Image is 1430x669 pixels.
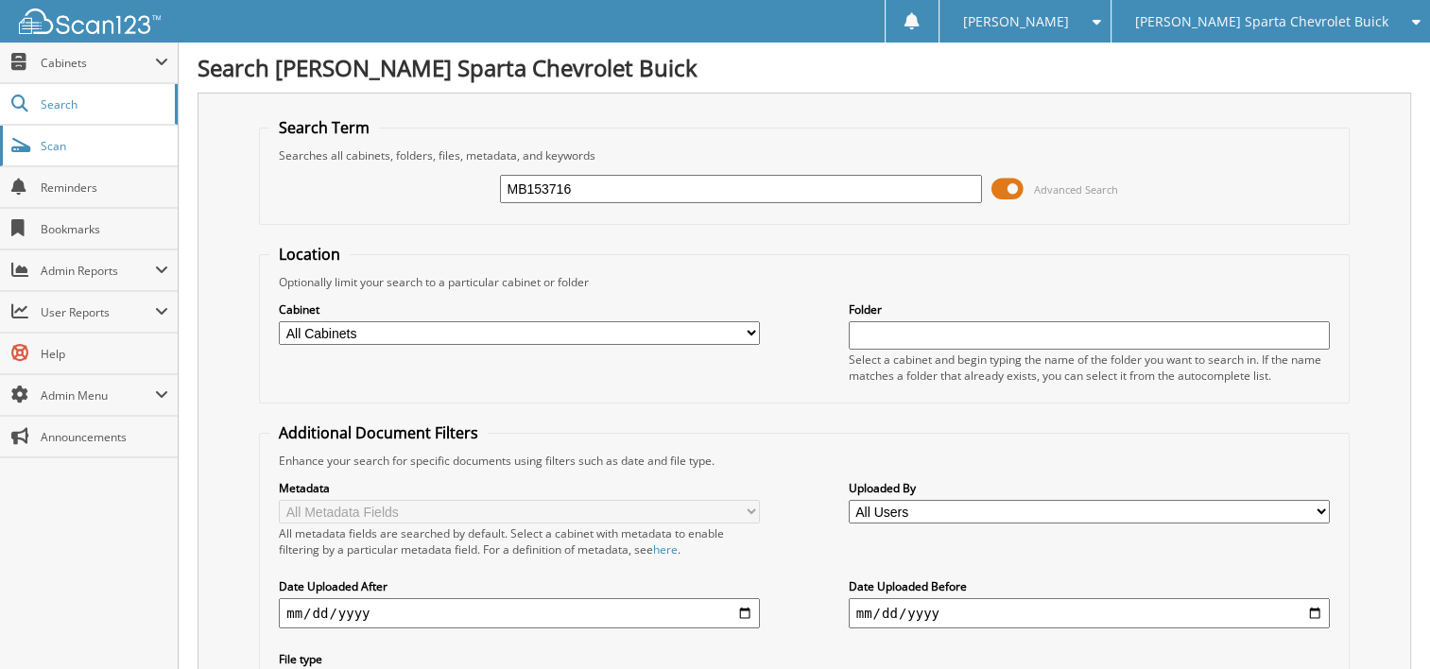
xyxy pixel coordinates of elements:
iframe: Chat Widget [1335,578,1430,669]
label: Metadata [279,480,760,496]
span: Scan [41,138,168,154]
span: Advanced Search [1034,182,1118,197]
input: start [279,598,760,628]
div: Enhance your search for specific documents using filters such as date and file type. [269,453,1339,469]
label: Date Uploaded After [279,578,760,594]
span: Search [41,96,165,112]
legend: Additional Document Filters [269,422,488,443]
span: Announcements [41,429,168,445]
label: Folder [849,301,1330,317]
label: Cabinet [279,301,760,317]
label: Uploaded By [849,480,1330,496]
span: [PERSON_NAME] Sparta Chevrolet Buick [1135,16,1388,27]
span: Admin Reports [41,263,155,279]
span: User Reports [41,304,155,320]
span: Bookmarks [41,221,168,237]
div: Select a cabinet and begin typing the name of the folder you want to search in. If the name match... [849,352,1330,384]
a: here [653,541,678,557]
label: File type [279,651,760,667]
label: Date Uploaded Before [849,578,1330,594]
img: scan123-logo-white.svg [19,9,161,34]
legend: Search Term [269,117,379,138]
span: Admin Menu [41,387,155,403]
div: All metadata fields are searched by default. Select a cabinet with metadata to enable filtering b... [279,525,760,557]
legend: Location [269,244,350,265]
span: Cabinets [41,55,155,71]
span: Help [41,346,168,362]
span: Reminders [41,180,168,196]
div: Optionally limit your search to a particular cabinet or folder [269,274,1339,290]
div: Searches all cabinets, folders, files, metadata, and keywords [269,147,1339,163]
input: end [849,598,1330,628]
span: [PERSON_NAME] [963,16,1069,27]
h1: Search [PERSON_NAME] Sparta Chevrolet Buick [198,52,1411,83]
